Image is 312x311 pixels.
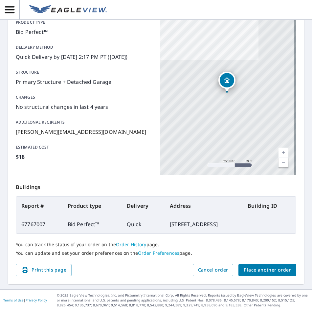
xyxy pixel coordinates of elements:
[57,293,309,308] p: © 2025 Eagle View Technologies, Inc. and Pictometry International Corp. All Rights Reserved. Repo...
[165,197,242,215] th: Address
[16,250,296,256] p: You can update and set your order preferences on the page.
[279,157,288,167] a: Current Level 17, Zoom Out
[16,44,152,50] p: Delivery method
[218,72,235,92] div: Dropped pin, building 1, Residential property, 2703 Monserat Ave Belmont, CA 94002
[29,5,107,15] img: EV Logo
[244,266,291,274] span: Place another order
[25,1,111,19] a: EV Logo
[198,266,228,274] span: Cancel order
[16,78,152,86] p: Primary Structure + Detached Garage
[16,119,152,125] p: Additional recipients
[16,53,152,61] p: Quick Delivery by [DATE] 2:17 PM PT ([DATE])
[16,197,62,215] th: Report #
[238,264,296,276] button: Place another order
[122,215,165,233] td: Quick
[116,241,146,248] a: Order History
[3,298,47,302] p: |
[242,197,296,215] th: Building ID
[16,19,152,25] p: Product type
[122,197,165,215] th: Delivery
[16,144,152,150] p: Estimated cost
[16,215,62,233] td: 67767007
[16,103,152,111] p: No structural changes in last 4 years
[26,298,47,302] a: Privacy Policy
[138,250,179,256] a: Order Preferences
[16,175,296,196] p: Buildings
[16,94,152,100] p: Changes
[3,298,24,302] a: Terms of Use
[16,264,72,276] button: Print this page
[16,28,152,36] p: Bid Perfect™
[62,215,122,233] td: Bid Perfect™
[16,242,296,248] p: You can track the status of your order on the page.
[279,148,288,157] a: Current Level 17, Zoom In
[16,153,152,161] p: $18
[62,197,122,215] th: Product type
[21,266,66,274] span: Print this page
[193,264,234,276] button: Cancel order
[16,128,152,136] p: [PERSON_NAME][EMAIL_ADDRESS][DOMAIN_NAME]
[165,215,242,233] td: [STREET_ADDRESS]
[16,69,152,75] p: Structure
